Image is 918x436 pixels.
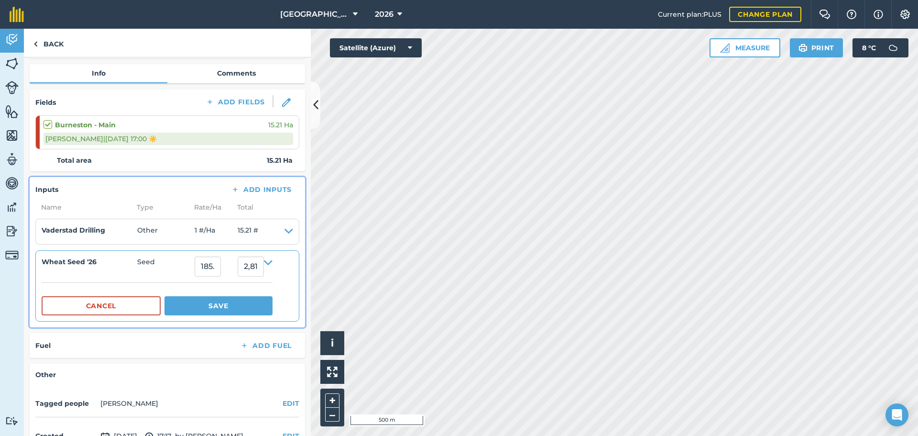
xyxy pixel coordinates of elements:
[790,38,843,57] button: Print
[131,202,188,212] span: Type
[658,9,721,20] span: Current plan : PLUS
[42,225,137,235] h4: Vaderstad Drilling
[327,367,338,377] img: Four arrows, one pointing top left, one top right, one bottom right and the last bottom left
[846,10,857,19] img: A question mark icon
[819,10,831,19] img: Two speech bubbles overlapping with the left bubble in the forefront
[30,64,167,82] a: Info
[238,225,258,238] span: 15.21 #
[325,408,339,422] button: –
[862,38,876,57] span: 8 ° C
[729,7,801,22] a: Change plan
[188,202,231,212] span: Rate/ Ha
[137,257,195,277] span: Seed
[330,38,422,57] button: Satellite (Azure)
[798,42,808,54] img: svg+xml;base64,PHN2ZyB4bWxucz0iaHR0cDovL3d3dy53My5vcmcvMjAwMC9zdmciIHdpZHRoPSIxOSIgaGVpZ2h0PSIyNC...
[164,296,273,315] button: Save
[5,128,19,143] img: svg+xml;base64,PHN2ZyB4bWxucz0iaHR0cDovL3d3dy53My5vcmcvMjAwMC9zdmciIHdpZHRoPSI1NiIgaGVpZ2h0PSI2MC...
[5,200,19,214] img: svg+xml;base64,PD94bWwgdmVyc2lvbj0iMS4wIiBlbmNvZGluZz0idXRmLTgiPz4KPCEtLSBHZW5lcmF0b3I6IEFkb2JlIE...
[283,398,299,409] button: EDIT
[35,184,58,195] h4: Inputs
[282,98,291,107] img: svg+xml;base64,PHN2ZyB3aWR0aD0iMTgiIGhlaWdodD0iMTgiIHZpZXdCb3g9IjAgMCAxOCAxOCIgZmlsbD0ibm9uZSIgeG...
[268,120,293,130] span: 15.21 Ha
[223,183,299,196] button: Add Inputs
[325,393,339,408] button: +
[885,403,908,426] div: Open Intercom Messenger
[5,248,19,262] img: svg+xml;base64,PD94bWwgdmVyc2lvbj0iMS4wIiBlbmNvZGluZz0idXRmLTgiPz4KPCEtLSBHZW5lcmF0b3I6IEFkb2JlIE...
[35,398,97,409] h4: Tagged people
[232,339,299,352] button: Add Fuel
[710,38,780,57] button: Measure
[35,97,56,108] h4: Fields
[5,176,19,190] img: svg+xml;base64,PD94bWwgdmVyc2lvbj0iMS4wIiBlbmNvZGluZz0idXRmLTgiPz4KPCEtLSBHZW5lcmF0b3I6IEFkb2JlIE...
[280,9,349,20] span: [GEOGRAPHIC_DATA]
[5,81,19,94] img: svg+xml;base64,PD94bWwgdmVyc2lvbj0iMS4wIiBlbmNvZGluZz0idXRmLTgiPz4KPCEtLSBHZW5lcmF0b3I6IEFkb2JlIE...
[195,225,238,238] span: 1 # / Ha
[42,225,293,238] summary: Vaderstad DrillingOther1 #/Ha15.21 #
[55,120,116,130] strong: Burneston - Main
[5,416,19,425] img: svg+xml;base64,PD94bWwgdmVyc2lvbj0iMS4wIiBlbmNvZGluZz0idXRmLTgiPz4KPCEtLSBHZW5lcmF0b3I6IEFkb2JlIE...
[331,337,334,349] span: i
[35,340,51,351] h4: Fuel
[320,331,344,355] button: i
[42,257,273,277] summary: Wheat Seed '26Seed
[5,152,19,167] img: svg+xml;base64,PD94bWwgdmVyc2lvbj0iMS4wIiBlbmNvZGluZz0idXRmLTgiPz4KPCEtLSBHZW5lcmF0b3I6IEFkb2JlIE...
[24,29,73,57] a: Back
[884,38,903,57] img: svg+xml;base64,PD94bWwgdmVyc2lvbj0iMS4wIiBlbmNvZGluZz0idXRmLTgiPz4KPCEtLSBHZW5lcmF0b3I6IEFkb2JlIE...
[57,155,92,166] strong: Total area
[42,257,137,267] h4: Wheat Seed '26
[198,95,273,109] button: Add Fields
[5,33,19,47] img: svg+xml;base64,PD94bWwgdmVyc2lvbj0iMS4wIiBlbmNvZGluZz0idXRmLTgiPz4KPCEtLSBHZW5lcmF0b3I6IEFkb2JlIE...
[874,9,883,20] img: svg+xml;base64,PHN2ZyB4bWxucz0iaHR0cDovL3d3dy53My5vcmcvMjAwMC9zdmciIHdpZHRoPSIxNyIgaGVpZ2h0PSIxNy...
[5,56,19,71] img: svg+xml;base64,PHN2ZyB4bWxucz0iaHR0cDovL3d3dy53My5vcmcvMjAwMC9zdmciIHdpZHRoPSI1NiIgaGVpZ2h0PSI2MC...
[267,155,293,166] strong: 15.21 Ha
[44,133,293,145] div: [PERSON_NAME] | [DATE] 17:00 ☀️
[137,225,195,238] span: Other
[899,10,911,19] img: A cog icon
[5,224,19,238] img: svg+xml;base64,PD94bWwgdmVyc2lvbj0iMS4wIiBlbmNvZGluZz0idXRmLTgiPz4KPCEtLSBHZW5lcmF0b3I6IEFkb2JlIE...
[5,104,19,119] img: svg+xml;base64,PHN2ZyB4bWxucz0iaHR0cDovL3d3dy53My5vcmcvMjAwMC9zdmciIHdpZHRoPSI1NiIgaGVpZ2h0PSI2MC...
[852,38,908,57] button: 8 °C
[33,38,38,50] img: svg+xml;base64,PHN2ZyB4bWxucz0iaHR0cDovL3d3dy53My5vcmcvMjAwMC9zdmciIHdpZHRoPSI5IiBoZWlnaHQ9IjI0Ii...
[720,43,730,53] img: Ruler icon
[42,296,161,315] button: Cancel
[231,202,253,212] span: Total
[35,369,299,380] h4: Other
[375,9,393,20] span: 2026
[100,398,158,409] li: [PERSON_NAME]
[35,202,131,212] span: Name
[167,64,305,82] a: Comments
[10,7,24,22] img: fieldmargin Logo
